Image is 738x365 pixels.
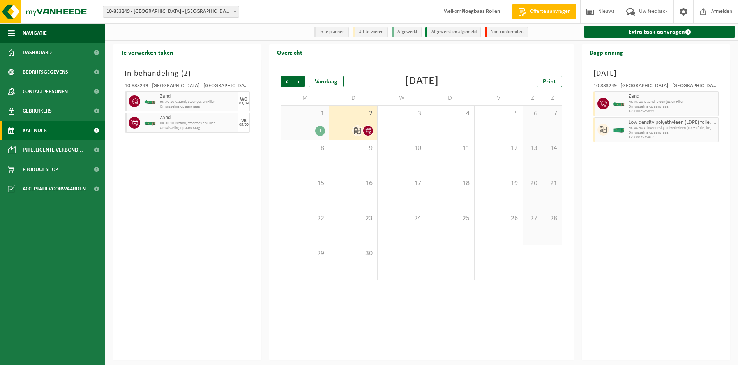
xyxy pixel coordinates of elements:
h3: In behandeling ( ) [125,68,250,79]
span: 6 [527,109,538,118]
span: 19 [478,179,519,188]
img: HK-XC-10-GN-00 [144,99,156,104]
h2: Dagplanning [582,44,631,60]
span: HK-XC-10-G zand, steentjes en Filler [160,121,236,126]
span: 23 [333,214,373,223]
span: Vorige [281,76,293,87]
td: W [378,91,426,105]
span: Contactpersonen [23,82,68,101]
span: 21 [546,179,558,188]
span: 29 [285,249,325,258]
h2: Overzicht [269,44,310,60]
span: 14 [546,144,558,153]
span: Bedrijfsgegevens [23,62,68,82]
span: 8 [285,144,325,153]
span: 25 [430,214,470,223]
strong: Ploegbaas Rollen [461,9,500,14]
a: Extra taak aanvragen [584,26,735,38]
span: 10-833249 - IKO NV MILIEUSTRAAT FABRIEK - ANTWERPEN [103,6,239,17]
img: HK-XC-10-GN-00 [144,120,156,126]
span: Offerte aanvragen [528,8,572,16]
div: 10-833249 - [GEOGRAPHIC_DATA] - [GEOGRAPHIC_DATA] [125,83,250,91]
span: 2 [184,70,188,78]
div: 10-833249 - [GEOGRAPHIC_DATA] - [GEOGRAPHIC_DATA] [593,83,719,91]
a: Offerte aanvragen [512,4,576,19]
td: M [281,91,329,105]
span: 26 [478,214,519,223]
div: Vandaag [309,76,344,87]
span: 9 [333,144,373,153]
span: Omwisseling op aanvraag [629,130,716,135]
span: Dashboard [23,43,52,62]
span: 20 [527,179,538,188]
span: 24 [381,214,422,223]
span: Intelligente verbond... [23,140,83,160]
span: 10 [381,144,422,153]
div: WO [240,97,247,102]
span: 4 [430,109,470,118]
span: HK-XC-30-G low density polyethyleen (LDPE) folie, los, nat/g [629,126,716,130]
div: 05/09 [239,123,249,127]
img: HK-XC-10-GN-00 [613,101,625,107]
span: HK-XC-10-G zand, steentjes en Filler [160,100,236,104]
li: Non-conformiteit [485,27,528,37]
div: [DATE] [405,76,439,87]
h3: [DATE] [593,68,719,79]
span: 12 [478,144,519,153]
div: 1 [315,126,325,136]
span: Volgende [293,76,305,87]
span: Zand [160,115,236,121]
span: Product Shop [23,160,58,179]
li: Afgewerkt en afgemeld [425,27,481,37]
td: V [475,91,523,105]
td: D [426,91,475,105]
span: 28 [546,214,558,223]
td: Z [542,91,562,105]
li: Uit te voeren [353,27,388,37]
span: 27 [527,214,538,223]
span: 17 [381,179,422,188]
span: Kalender [23,121,47,140]
span: 2 [333,109,373,118]
span: 7 [546,109,558,118]
span: 11 [430,144,470,153]
span: Omwisseling op aanvraag [160,126,236,130]
span: Navigatie [23,23,47,43]
span: 30 [333,249,373,258]
span: Print [543,79,556,85]
li: In te plannen [314,27,349,37]
span: Gebruikers [23,101,52,121]
td: D [329,91,378,105]
img: HK-XC-30-GN-00 [613,127,625,133]
span: 13 [527,144,538,153]
span: 16 [333,179,373,188]
span: 5 [478,109,519,118]
div: 03/09 [239,102,249,106]
span: HK-XC-10-G zand, steentjes en Filler [629,100,716,104]
span: T250002525899 [629,109,716,114]
span: Omwisseling op aanvraag [160,104,236,109]
span: 15 [285,179,325,188]
h2: Te verwerken taken [113,44,181,60]
a: Print [537,76,562,87]
span: 18 [430,179,470,188]
span: Zand [629,93,716,100]
span: Zand [160,93,236,100]
span: T250002525942 [629,135,716,140]
span: 3 [381,109,422,118]
td: Z [523,91,543,105]
span: Low density polyethyleen (LDPE) folie, los, naturel [629,120,716,126]
span: 1 [285,109,325,118]
span: Omwisseling op aanvraag [629,104,716,109]
span: 10-833249 - IKO NV MILIEUSTRAAT FABRIEK - ANTWERPEN [103,6,239,18]
span: Acceptatievoorwaarden [23,179,86,199]
div: VR [241,118,247,123]
li: Afgewerkt [392,27,422,37]
span: 22 [285,214,325,223]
